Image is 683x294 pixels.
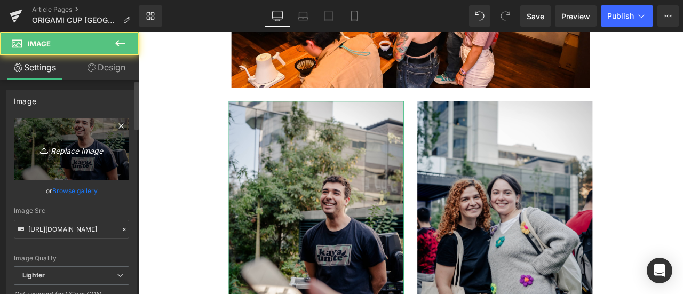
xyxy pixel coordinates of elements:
[607,12,634,20] span: Publish
[527,11,544,22] span: Save
[14,185,129,196] div: or
[265,5,290,27] a: Desktop
[14,207,129,214] div: Image Src
[601,5,653,27] button: Publish
[72,55,141,80] a: Design
[14,255,129,262] div: Image Quality
[22,271,45,279] b: Lighter
[555,5,597,27] a: Preview
[14,91,36,106] div: Image
[32,5,139,14] a: Article Pages
[469,5,490,27] button: Undo
[316,5,341,27] a: Tablet
[52,181,98,200] a: Browse gallery
[341,5,367,27] a: Mobile
[657,5,679,27] button: More
[32,16,118,25] span: ORIGAMI CUP [GEOGRAPHIC_DATA] [DATE]
[29,142,114,156] i: Replace Image
[290,5,316,27] a: Laptop
[561,11,590,22] span: Preview
[139,5,162,27] a: New Library
[495,5,516,27] button: Redo
[647,258,672,283] div: Open Intercom Messenger
[14,220,129,239] input: Link
[28,39,51,48] span: Image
